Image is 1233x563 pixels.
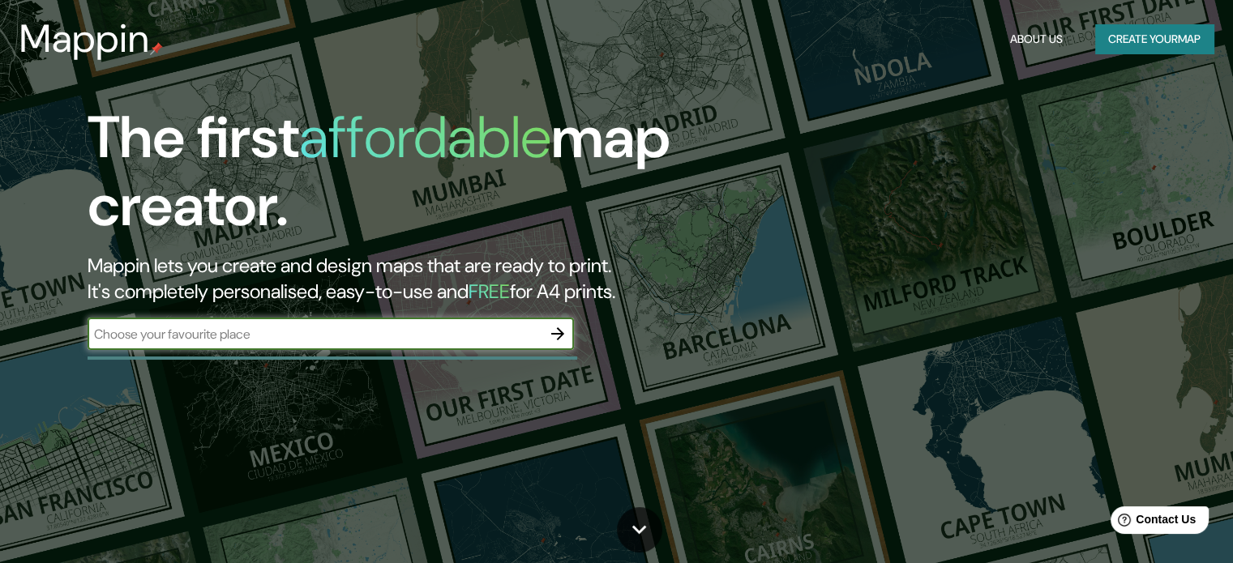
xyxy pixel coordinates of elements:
h1: affordable [299,100,551,175]
button: Create yourmap [1095,24,1214,54]
input: Choose your favourite place [88,325,542,343]
h3: Mappin [19,16,150,62]
h2: Mappin lets you create and design maps that are ready to print. It's completely personalised, eas... [88,253,704,305]
img: mappin-pin [150,42,163,55]
button: About Us [1004,24,1069,54]
h5: FREE [469,279,510,304]
iframe: Help widget launcher [1089,500,1215,545]
h1: The first map creator. [88,104,704,253]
